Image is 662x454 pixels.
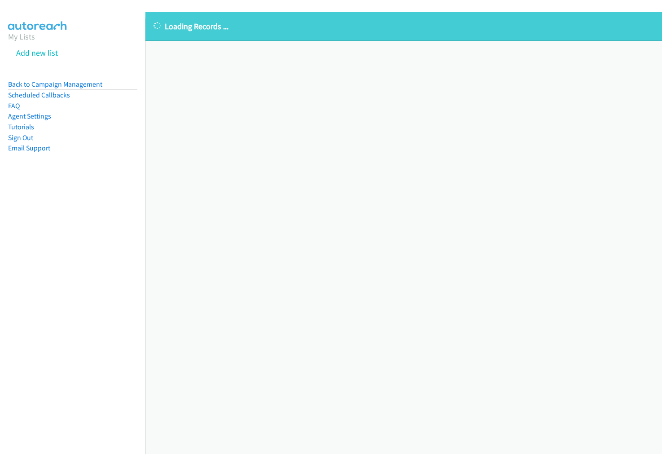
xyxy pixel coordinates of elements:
a: Add new list [16,48,58,58]
a: Back to Campaign Management [8,80,102,88]
a: Email Support [8,144,50,152]
a: FAQ [8,101,20,110]
a: Tutorials [8,123,34,131]
a: Sign Out [8,133,33,142]
a: My Lists [8,31,35,42]
a: Agent Settings [8,112,51,120]
p: Loading Records ... [153,20,654,32]
a: Scheduled Callbacks [8,91,70,99]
